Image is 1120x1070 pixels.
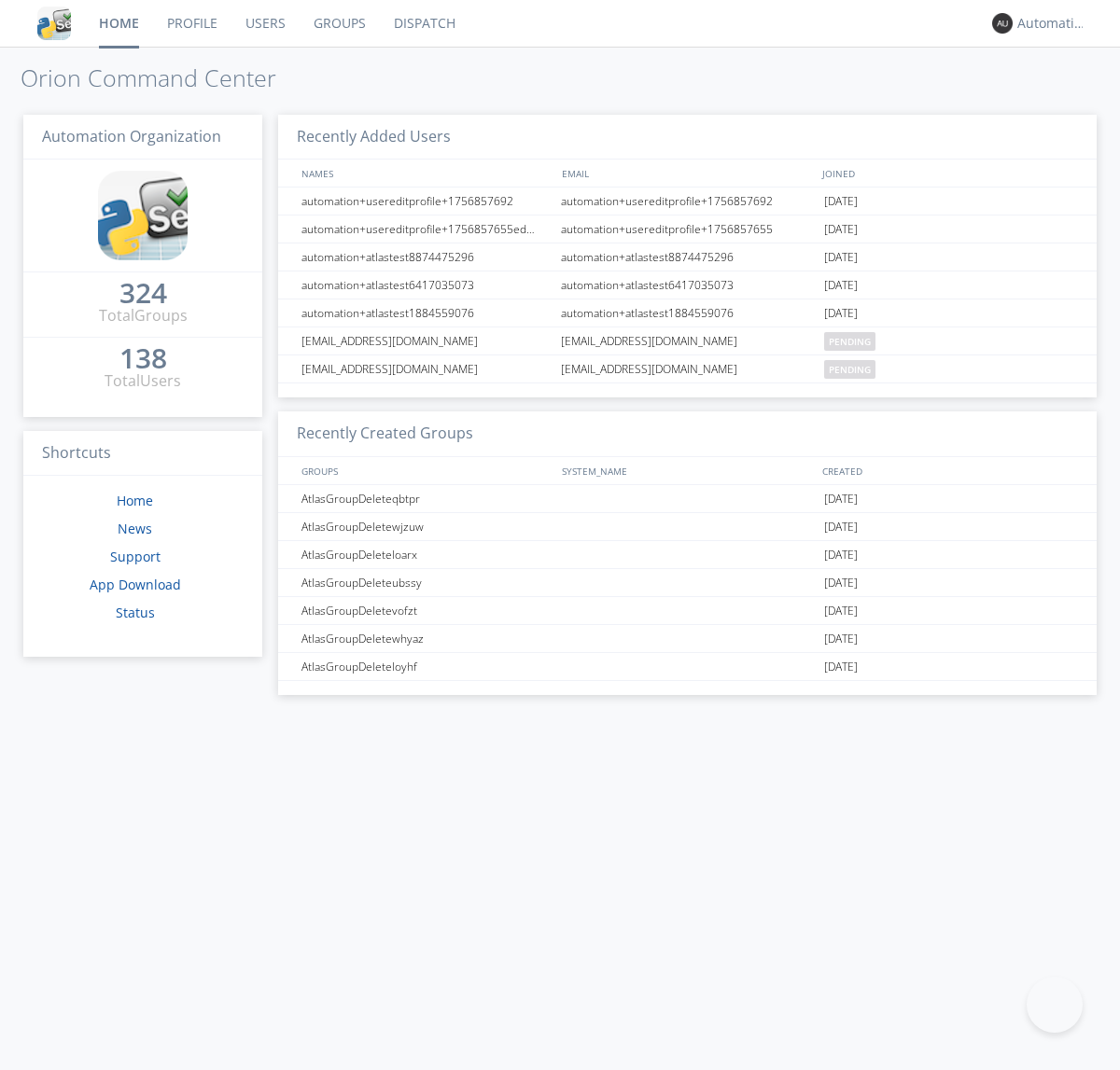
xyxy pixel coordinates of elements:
[278,188,1097,215] a: automation+usereditprofile+1756857692automation+usereditprofile+1756857692[DATE]
[824,485,858,513] span: [DATE]
[278,327,1097,355] a: [EMAIL_ADDRESS][DOMAIN_NAME][EMAIL_ADDRESS][DOMAIN_NAME]pending
[297,597,555,624] div: AtlasGroupDeletevofzt
[110,548,161,565] a: Support
[1017,14,1087,33] div: Automation+atlas0024
[297,653,555,680] div: AtlasGroupDeleteloyhf
[297,625,555,652] div: AtlasGroupDeletewhyaz
[23,431,262,477] h3: Shortcuts
[824,271,858,299] span: [DATE]
[278,653,1097,681] a: AtlasGroupDeleteloyhf[DATE]
[118,520,152,537] a: News
[556,243,819,271] div: automation+atlastest8874475296
[99,305,188,327] div: Total Groups
[278,215,1097,243] a: automation+usereditprofile+1756857655editedautomation+usereditprofile+1756857655automation+usered...
[116,604,155,621] a: Status
[1027,977,1083,1033] iframe: Toggle Customer Support
[992,13,1013,34] img: 373638.png
[297,160,553,187] div: NAMES
[119,284,167,302] div: 324
[105,370,181,392] div: Total Users
[824,299,858,327] span: [DATE]
[818,160,1079,187] div: JOINED
[557,160,818,187] div: EMAIL
[824,215,858,243] span: [DATE]
[119,284,167,305] a: 324
[117,492,153,509] a: Home
[278,569,1097,597] a: AtlasGroupDeleteubssy[DATE]
[42,126,221,146] span: Automation Organization
[556,271,819,299] div: automation+atlastest6417035073
[278,485,1097,513] a: AtlasGroupDeleteqbtpr[DATE]
[557,457,818,484] div: SYSTEM_NAME
[90,576,181,593] a: App Download
[556,355,819,382] div: [EMAIL_ADDRESS][DOMAIN_NAME]
[119,349,167,368] div: 138
[278,299,1097,327] a: automation+atlastest1884559076automation+atlastest1884559076[DATE]
[297,541,555,568] div: AtlasGroupDeleteloarx
[556,215,819,243] div: automation+usereditprofile+1756857655
[824,569,858,597] span: [DATE]
[297,271,555,299] div: automation+atlastest6417035073
[278,541,1097,569] a: AtlasGroupDeleteloarx[DATE]
[119,349,167,370] a: 138
[297,513,555,540] div: AtlasGroupDeletewjzuw
[297,299,555,327] div: automation+atlastest1884559076
[556,299,819,327] div: automation+atlastest1884559076
[297,485,555,512] div: AtlasGroupDeleteqbtpr
[278,115,1097,160] h3: Recently Added Users
[278,355,1097,383] a: [EMAIL_ADDRESS][DOMAIN_NAME][EMAIL_ADDRESS][DOMAIN_NAME]pending
[824,243,858,271] span: [DATE]
[297,243,555,271] div: automation+atlastest8874475296
[824,513,858,541] span: [DATE]
[278,625,1097,653] a: AtlasGroupDeletewhyaz[DATE]
[824,188,858,215] span: [DATE]
[37,7,71,40] img: cddb5a64eb264b2086981ab96f4c1ba7
[824,332,875,351] span: pending
[278,597,1097,625] a: AtlasGroupDeletevofzt[DATE]
[297,569,555,596] div: AtlasGroupDeleteubssy
[824,360,875,379] span: pending
[297,457,553,484] div: GROUPS
[824,653,858,681] span: [DATE]
[278,513,1097,541] a: AtlasGroupDeletewjzuw[DATE]
[818,457,1079,484] div: CREATED
[278,411,1097,457] h3: Recently Created Groups
[824,597,858,625] span: [DATE]
[297,327,555,354] div: [EMAIL_ADDRESS][DOMAIN_NAME]
[297,215,555,243] div: automation+usereditprofile+1756857655editedautomation+usereditprofile+1756857655
[824,541,858,569] span: [DATE]
[824,625,858,653] span: [DATE]
[556,327,819,354] div: [EMAIL_ADDRESS][DOMAIN_NAME]
[278,271,1097,299] a: automation+atlastest6417035073automation+atlastest6417035073[DATE]
[556,188,819,215] div: automation+usereditprofile+1756857692
[297,355,555,382] div: [EMAIL_ADDRESS][DOMAIN_NAME]
[297,188,555,215] div: automation+usereditprofile+1756857692
[98,171,188,260] img: cddb5a64eb264b2086981ab96f4c1ba7
[278,243,1097,271] a: automation+atlastest8874475296automation+atlastest8874475296[DATE]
